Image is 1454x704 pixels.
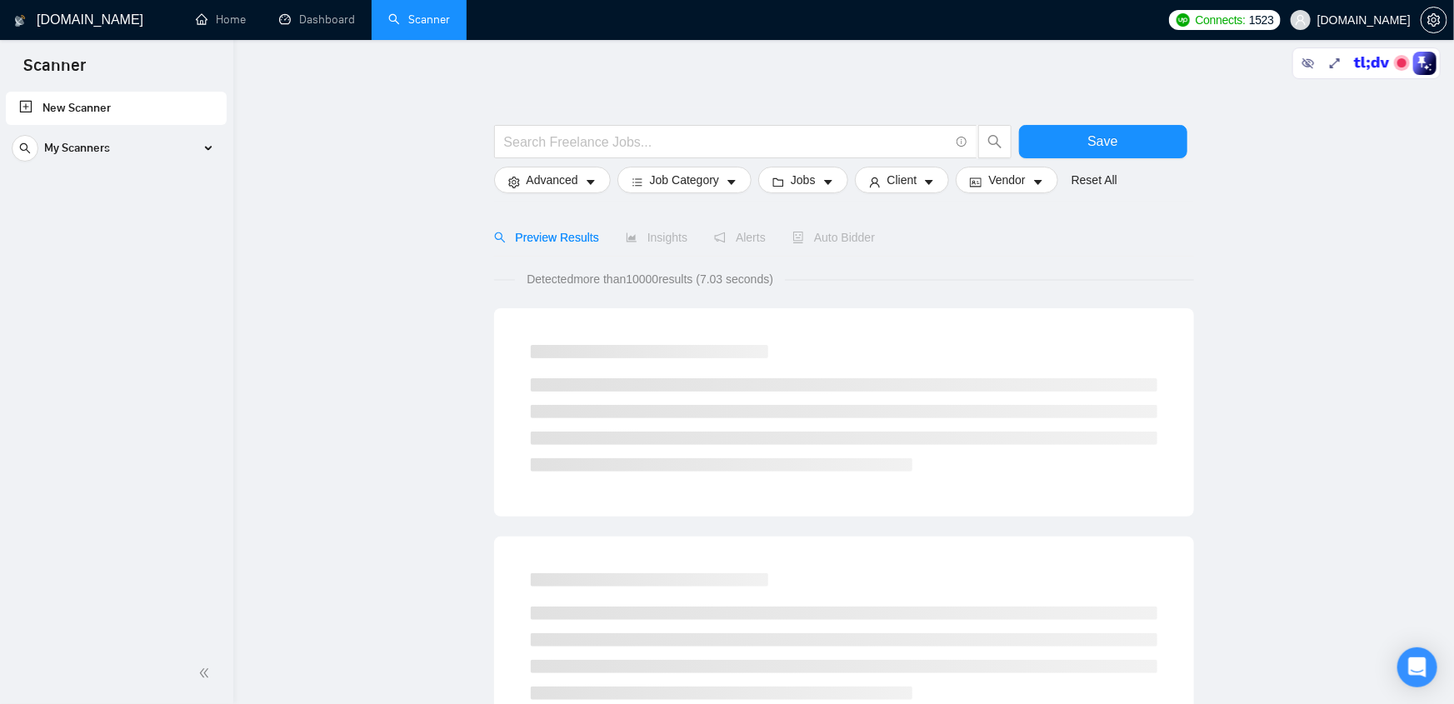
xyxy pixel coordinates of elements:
[1421,13,1447,27] a: setting
[822,176,834,188] span: caret-down
[772,176,784,188] span: folder
[585,176,597,188] span: caret-down
[617,167,752,193] button: barsJob Categorycaret-down
[632,176,643,188] span: bars
[6,92,227,125] li: New Scanner
[12,135,38,162] button: search
[1072,171,1117,189] a: Reset All
[1177,13,1190,27] img: upwork-logo.png
[1019,125,1187,158] button: Save
[978,125,1012,158] button: search
[792,232,804,243] span: robot
[957,137,967,147] span: info-circle
[650,171,719,189] span: Job Category
[979,134,1011,149] span: search
[1295,14,1307,26] span: user
[1249,11,1274,29] span: 1523
[1087,131,1117,152] span: Save
[494,231,599,244] span: Preview Results
[494,232,506,243] span: search
[12,142,37,154] span: search
[504,132,949,152] input: Search Freelance Jobs...
[14,7,26,34] img: logo
[714,232,726,243] span: notification
[792,231,875,244] span: Auto Bidder
[494,167,611,193] button: settingAdvancedcaret-down
[923,176,935,188] span: caret-down
[515,270,785,288] span: Detected more than 10000 results (7.03 seconds)
[988,171,1025,189] span: Vendor
[726,176,737,188] span: caret-down
[1032,176,1044,188] span: caret-down
[791,171,816,189] span: Jobs
[196,12,246,27] a: homeHome
[19,92,213,125] a: New Scanner
[758,167,848,193] button: folderJobscaret-down
[198,665,215,682] span: double-left
[1422,13,1447,27] span: setting
[626,231,687,244] span: Insights
[887,171,917,189] span: Client
[1421,7,1447,33] button: setting
[388,12,450,27] a: searchScanner
[970,176,982,188] span: idcard
[527,171,578,189] span: Advanced
[1196,11,1246,29] span: Connects:
[714,231,766,244] span: Alerts
[956,167,1057,193] button: idcardVendorcaret-down
[44,132,110,165] span: My Scanners
[855,167,950,193] button: userClientcaret-down
[279,12,355,27] a: dashboardDashboard
[869,176,881,188] span: user
[508,176,520,188] span: setting
[10,53,99,88] span: Scanner
[626,232,637,243] span: area-chart
[6,132,227,172] li: My Scanners
[1397,647,1437,687] div: Open Intercom Messenger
